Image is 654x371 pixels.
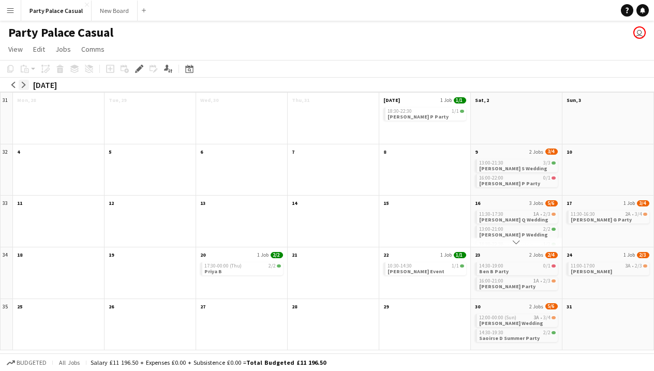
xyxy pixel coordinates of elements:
[1,299,13,351] div: 35
[33,80,57,90] div: [DATE]
[552,161,556,165] span: 3/3
[479,315,516,320] span: 12:00-00:00 (Sun)
[625,263,631,269] span: 3A
[543,330,551,335] span: 2/2
[529,303,543,310] span: 2 Jobs
[479,330,503,335] span: 14:30-19:30
[552,316,556,319] span: 3/4
[567,149,572,155] span: 10
[292,200,297,206] span: 14
[77,42,109,56] a: Comms
[246,359,326,366] span: Total Budgeted £11 196.50
[81,44,105,54] span: Comms
[479,212,503,217] span: 11:30-17:30
[529,251,543,258] span: 2 Jobs
[292,149,294,155] span: 7
[479,320,543,327] span: Anna L Wedding
[460,264,464,268] span: 1/1
[545,200,558,206] span: 5/6
[571,212,595,217] span: 11:30-16:30
[4,42,27,56] a: View
[543,263,551,269] span: 0/1
[383,303,389,310] span: 29
[475,97,489,103] span: Sat, 2
[479,315,556,320] div: •
[533,278,539,284] span: 1A
[475,251,480,258] span: 23
[51,42,75,56] a: Jobs
[545,252,558,258] span: 2/4
[200,149,203,155] span: 6
[552,279,556,283] span: 2/3
[440,251,452,258] span: 1 Job
[440,97,452,103] span: 1 Job
[571,268,612,275] span: Jane R Christening
[109,97,126,103] span: Tue, 29
[567,200,572,206] span: 17
[109,303,114,310] span: 26
[567,251,572,258] span: 24
[571,263,647,269] div: •
[17,359,47,366] span: Budgeted
[17,149,20,155] span: 4
[1,93,13,144] div: 31
[571,263,595,269] span: 11:00-17:00
[529,149,543,155] span: 2 Jobs
[292,303,297,310] span: 28
[17,303,22,310] span: 25
[292,251,297,258] span: 21
[200,200,205,206] span: 13
[57,359,82,366] span: All jobs
[475,303,480,310] span: 30
[257,251,269,258] span: 1 Job
[200,303,205,310] span: 27
[479,263,503,269] span: 14:30-19:00
[383,97,400,103] span: [DATE]
[552,331,556,334] span: 2/2
[1,144,13,196] div: 32
[109,251,114,258] span: 19
[388,113,449,120] span: Davina P Party
[91,359,326,366] div: Salary £11 196.50 + Expenses £0.00 + Subsistence £0.00 =
[17,97,36,103] span: Mon, 28
[529,200,543,206] span: 3 Jobs
[635,212,642,217] span: 3/4
[33,44,45,54] span: Edit
[5,357,48,368] button: Budgeted
[479,216,548,223] span: Nadia Q Wedding
[200,251,205,258] span: 20
[479,278,503,284] span: 16:00-21:00
[383,149,386,155] span: 8
[479,231,548,238] span: Hannah P Wedding
[479,278,556,284] div: •
[552,176,556,180] span: 0/1
[454,252,466,258] span: 1/1
[269,263,276,269] span: 2/2
[623,200,635,206] span: 1 Job
[383,251,389,258] span: 22
[479,180,540,187] span: Ana P Party
[633,26,646,39] app-user-avatar: Nicole Nkansah
[29,42,49,56] a: Edit
[552,213,556,216] span: 2/3
[109,200,114,206] span: 12
[479,335,540,342] span: Saoirse D Summer Party
[533,315,539,320] span: 3A
[545,303,558,309] span: 5/6
[452,109,459,114] span: 1/1
[571,216,632,223] span: Monty G Party
[545,149,558,155] span: 3/4
[479,283,536,290] span: Katie H Party
[388,268,444,275] span: Nicola B Event
[8,25,113,40] h1: Party Palace Casual
[552,264,556,268] span: 0/1
[543,160,551,166] span: 3/3
[643,264,647,268] span: 2/3
[533,212,539,217] span: 1A
[479,227,503,232] span: 13:00-21:00
[200,97,218,103] span: Wed, 30
[460,110,464,113] span: 1/1
[1,247,13,299] div: 34
[479,212,556,217] div: •
[543,227,551,232] span: 2/2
